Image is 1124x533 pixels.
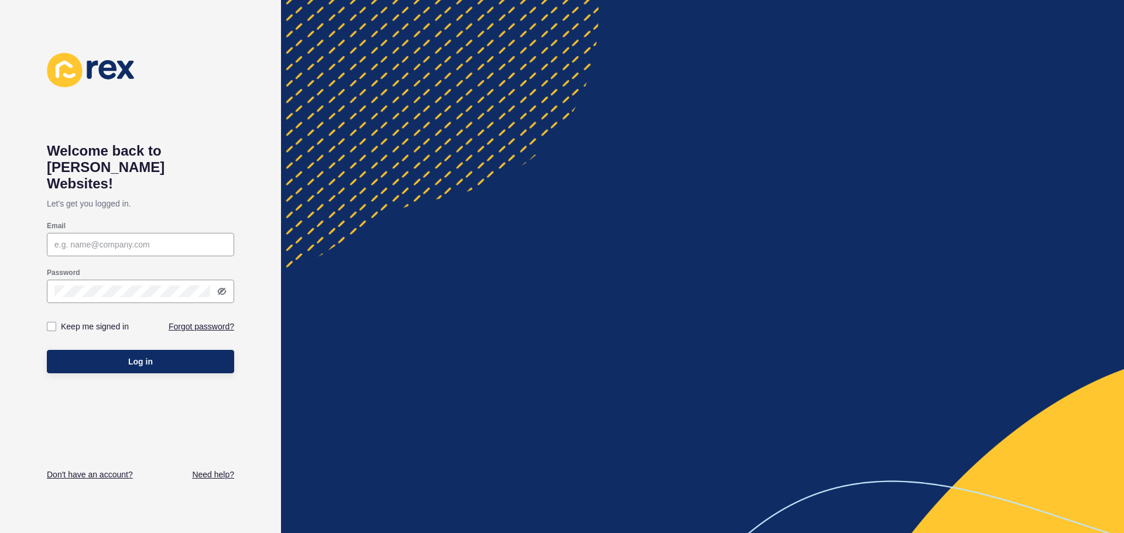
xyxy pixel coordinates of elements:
[47,143,234,192] h1: Welcome back to [PERSON_NAME] Websites!
[54,239,227,250] input: e.g. name@company.com
[47,469,133,480] a: Don't have an account?
[61,321,129,332] label: Keep me signed in
[47,192,234,215] p: Let's get you logged in.
[192,469,234,480] a: Need help?
[169,321,234,332] a: Forgot password?
[47,268,80,277] label: Password
[128,356,153,367] span: Log in
[47,221,66,231] label: Email
[47,350,234,373] button: Log in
